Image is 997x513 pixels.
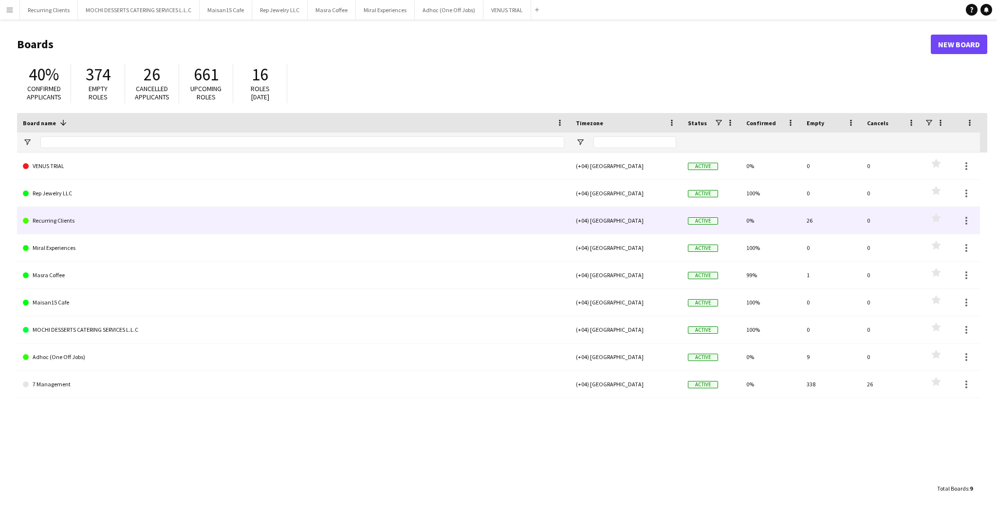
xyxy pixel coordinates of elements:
div: 0% [740,343,801,370]
span: Active [688,217,718,225]
div: 0 [861,343,922,370]
span: Active [688,245,718,252]
button: Open Filter Menu [576,138,585,147]
a: Recurring Clients [23,207,564,234]
button: Open Filter Menu [23,138,32,147]
span: Confirmed applicants [27,84,61,101]
span: Active [688,163,718,170]
span: Roles [DATE] [251,84,270,101]
span: Active [688,190,718,197]
div: (+04) [GEOGRAPHIC_DATA] [570,289,682,316]
div: 0 [861,234,922,261]
div: 0 [801,152,861,179]
a: New Board [931,35,987,54]
div: 0% [740,207,801,234]
a: MOCHI DESSERTS CATERING SERVICES L.L.C [23,316,564,343]
div: 0 [801,234,861,261]
span: Cancels [867,119,888,127]
a: Maisan15 Cafe [23,289,564,316]
span: 40% [29,64,59,85]
a: Miral Experiences [23,234,564,262]
div: 0 [801,316,861,343]
span: 374 [86,64,111,85]
button: Miral Experiences [356,0,415,19]
div: 26 [801,207,861,234]
div: 99% [740,262,801,288]
div: 0 [861,180,922,207]
div: (+04) [GEOGRAPHIC_DATA] [570,180,682,207]
div: : [937,479,973,498]
div: 0 [861,316,922,343]
button: Masra Coffee [308,0,356,19]
div: 100% [740,234,801,261]
div: 0 [861,207,922,234]
span: Active [688,272,718,279]
button: MOCHI DESSERTS CATERING SERVICES L.L.C [78,0,200,19]
div: (+04) [GEOGRAPHIC_DATA] [570,371,682,398]
h1: Boards [17,37,931,52]
span: Confirmed [746,119,776,127]
button: Adhoc (One Off Jobs) [415,0,483,19]
span: Timezone [576,119,603,127]
div: 0% [740,371,801,398]
div: 26 [861,371,922,398]
div: (+04) [GEOGRAPHIC_DATA] [570,207,682,234]
div: (+04) [GEOGRAPHIC_DATA] [570,234,682,261]
span: Active [688,381,718,388]
div: 338 [801,371,861,398]
span: Upcoming roles [190,84,222,101]
span: Board name [23,119,56,127]
div: (+04) [GEOGRAPHIC_DATA] [570,152,682,179]
div: 0 [861,289,922,316]
span: 9 [970,485,973,492]
span: Empty [807,119,824,127]
a: Adhoc (One Off Jobs) [23,343,564,371]
div: 0 [861,262,922,288]
button: Recurring Clients [20,0,78,19]
span: Status [688,119,707,127]
div: 0% [740,152,801,179]
div: 0 [861,152,922,179]
button: Maisan15 Cafe [200,0,252,19]
a: Rep Jewelry LLC [23,180,564,207]
div: 100% [740,180,801,207]
div: (+04) [GEOGRAPHIC_DATA] [570,343,682,370]
span: Active [688,299,718,306]
a: Masra Coffee [23,262,564,289]
div: (+04) [GEOGRAPHIC_DATA] [570,262,682,288]
div: 0 [801,180,861,207]
span: Active [688,354,718,361]
div: 100% [740,316,801,343]
span: 26 [144,64,160,85]
div: 0 [801,289,861,316]
button: Rep Jewelry LLC [252,0,308,19]
span: Empty roles [89,84,108,101]
button: VENUS TRIAL [483,0,531,19]
div: (+04) [GEOGRAPHIC_DATA] [570,316,682,343]
input: Timezone Filter Input [593,136,676,148]
input: Board name Filter Input [40,136,564,148]
div: 100% [740,289,801,316]
a: 7 Management [23,371,564,398]
a: VENUS TRIAL [23,152,564,180]
span: 661 [194,64,219,85]
span: Total Boards [937,485,968,492]
div: 9 [801,343,861,370]
div: 1 [801,262,861,288]
span: 16 [252,64,268,85]
span: Active [688,326,718,334]
span: Cancelled applicants [135,84,169,101]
